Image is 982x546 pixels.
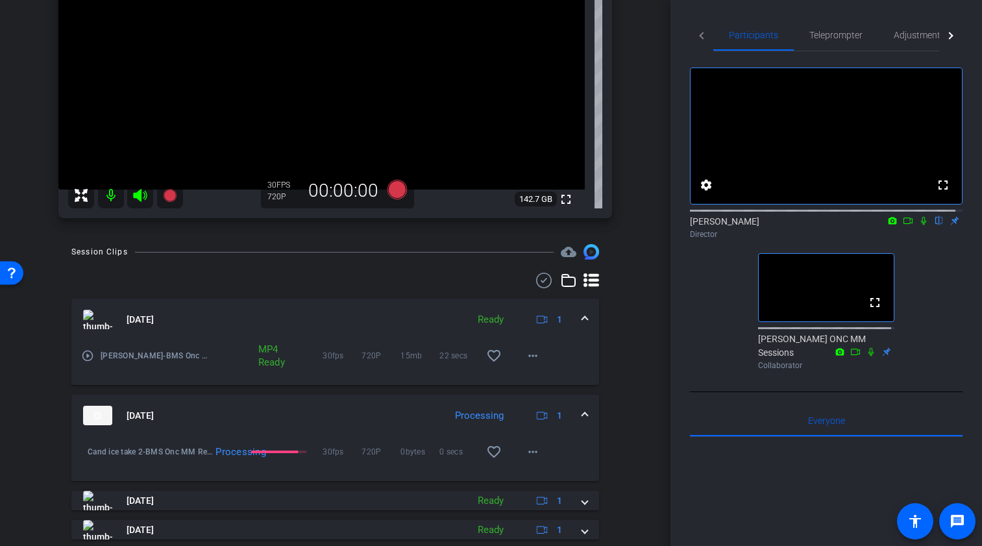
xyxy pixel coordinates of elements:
[209,445,247,458] div: Processing
[558,192,574,207] mat-icon: fullscreen
[71,395,599,436] mat-expansion-panel-header: thumb-nail[DATE]Processing1
[127,494,154,508] span: [DATE]
[71,436,599,481] div: thumb-nail[DATE]Processing1
[471,493,510,508] div: Ready
[808,416,845,425] span: Everyone
[758,360,894,371] div: Collaborator
[561,244,576,260] mat-icon: cloud_upload
[267,180,300,190] div: 30
[935,177,951,193] mat-icon: fullscreen
[557,313,562,327] span: 1
[362,445,400,458] span: 720P
[71,340,599,385] div: thumb-nail[DATE]Ready1
[931,214,947,226] mat-icon: flip
[690,229,963,240] div: Director
[71,491,599,510] mat-expansion-panel-header: thumb-nail[DATE]Ready1
[127,523,154,537] span: [DATE]
[583,244,599,260] img: Session clips
[83,310,112,329] img: thumb-nail
[71,245,128,258] div: Session Clips
[300,180,387,202] div: 00:00:00
[127,313,154,327] span: [DATE]
[950,514,965,529] mat-icon: message
[471,523,510,538] div: Ready
[323,349,362,362] span: 30fps
[809,31,863,40] span: Teleprompter
[101,349,214,362] span: [PERSON_NAME]-BMS Onc MM Recordings-2025-08-22-13-16-45-924-0
[127,409,154,423] span: [DATE]
[907,514,923,529] mat-icon: accessibility
[515,192,557,207] span: 142.7 GB
[894,31,945,40] span: Adjustments
[867,295,883,310] mat-icon: fullscreen
[81,349,94,362] mat-icon: play_circle_outline
[400,349,439,362] span: 15mb
[561,244,576,260] span: Destinations for your clips
[400,445,439,458] span: 0bytes
[698,177,714,193] mat-icon: settings
[729,31,778,40] span: Participants
[486,348,502,364] mat-icon: favorite_border
[83,406,112,425] img: thumb-nail
[525,444,541,460] mat-icon: more_horiz
[252,343,285,369] div: MP4 Ready
[557,523,562,537] span: 1
[525,348,541,364] mat-icon: more_horiz
[439,445,478,458] span: 0 secs
[557,409,562,423] span: 1
[83,520,112,540] img: thumb-nail
[323,445,362,458] span: 30fps
[88,445,214,458] span: Cand ice take 2-BMS Onc MM Recordings-2025-08-22-13-13-18-752-0
[276,180,290,190] span: FPS
[471,312,510,327] div: Ready
[71,520,599,540] mat-expansion-panel-header: thumb-nail[DATE]Ready1
[486,444,502,460] mat-icon: favorite_border
[448,408,510,423] div: Processing
[439,349,478,362] span: 22 secs
[267,192,300,202] div: 720P
[557,494,562,508] span: 1
[362,349,400,362] span: 720P
[83,491,112,510] img: thumb-nail
[71,299,599,340] mat-expansion-panel-header: thumb-nail[DATE]Ready1
[690,215,963,240] div: [PERSON_NAME]
[758,332,894,371] div: [PERSON_NAME] ONC MM Sessions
